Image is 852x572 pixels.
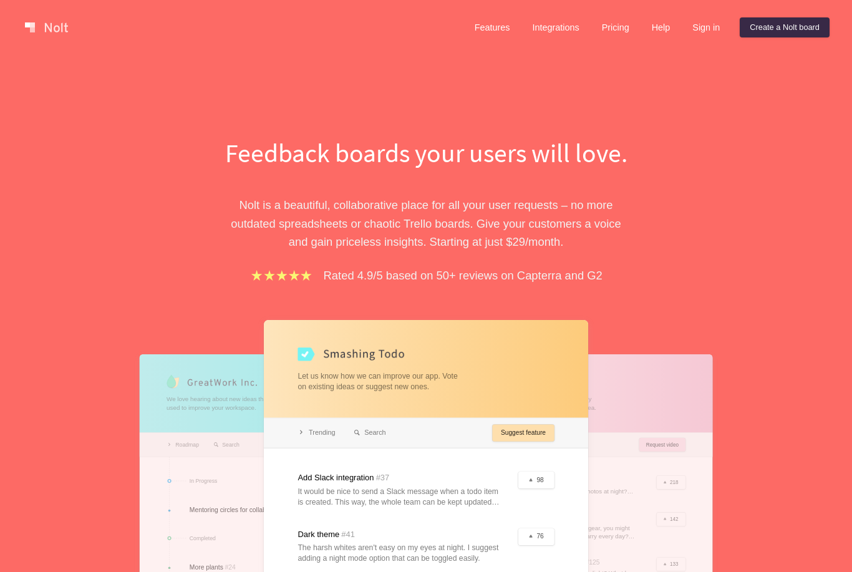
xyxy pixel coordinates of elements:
[465,17,520,37] a: Features
[211,135,641,171] h1: Feedback boards your users will love.
[592,17,639,37] a: Pricing
[682,17,730,37] a: Sign in
[740,17,830,37] a: Create a Nolt board
[249,268,313,283] img: stars.b067e34983.png
[642,17,680,37] a: Help
[324,266,603,284] p: Rated 4.9/5 based on 50+ reviews on Capterra and G2
[522,17,589,37] a: Integrations
[211,196,641,251] p: Nolt is a beautiful, collaborative place for all your user requests – no more outdated spreadshee...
